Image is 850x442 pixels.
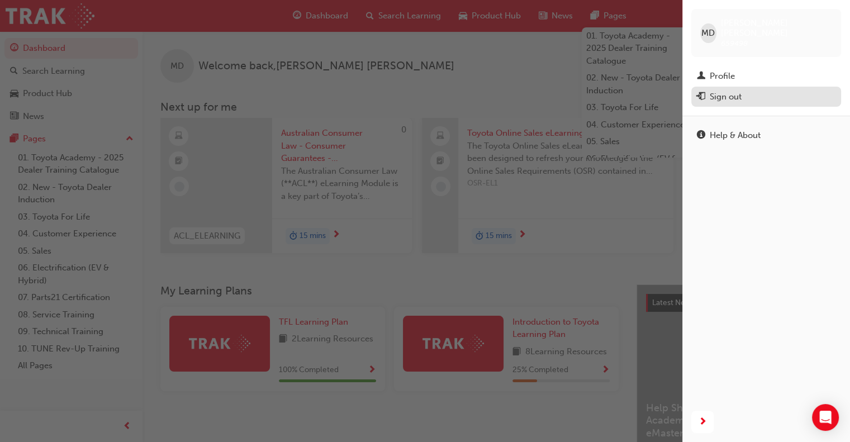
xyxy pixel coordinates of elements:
[710,70,735,83] div: Profile
[812,404,839,431] div: Open Intercom Messenger
[699,415,707,429] span: next-icon
[710,91,742,103] div: Sign out
[710,129,761,142] div: Help & About
[721,39,748,48] span: 659498
[691,87,841,107] button: Sign out
[697,131,705,141] span: info-icon
[697,92,705,102] span: exit-icon
[697,72,705,82] span: man-icon
[701,27,715,40] span: MD
[691,66,841,87] a: Profile
[721,18,832,38] span: [PERSON_NAME] [PERSON_NAME]
[691,125,841,146] a: Help & About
